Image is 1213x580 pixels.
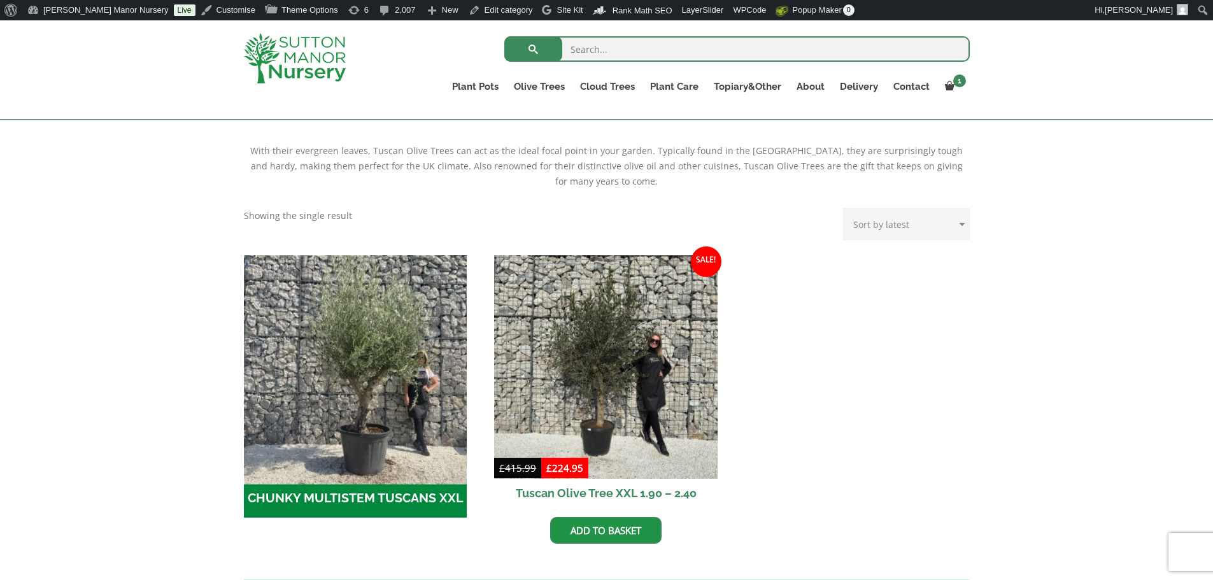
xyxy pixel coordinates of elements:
[886,78,937,95] a: Contact
[499,462,505,474] span: £
[494,255,718,479] img: Tuscan Olive Tree XXL 1.90 - 2.40
[504,36,970,62] input: Search...
[546,462,552,474] span: £
[832,78,886,95] a: Delivery
[238,250,472,484] img: CHUNKY MULTISTEM TUSCANS XXL
[174,4,195,16] a: Live
[572,78,642,95] a: Cloud Trees
[1105,5,1173,15] span: [PERSON_NAME]
[691,246,721,277] span: Sale!
[444,78,506,95] a: Plant Pots
[613,6,672,15] span: Rank Math SEO
[550,517,662,544] a: Add to basket: “Tuscan Olive Tree XXL 1.90 - 2.40”
[953,74,966,87] span: 1
[494,479,718,507] h2: Tuscan Olive Tree XXL 1.90 – 2.40
[244,255,467,518] a: Visit product category CHUNKY MULTISTEM TUSCANS XXL
[244,33,346,83] img: logo
[706,78,789,95] a: Topiary&Other
[244,143,970,189] div: With their evergreen leaves, Tuscan Olive Trees can act as the ideal focal point in your garden. ...
[843,208,970,240] select: Shop order
[937,78,970,95] a: 1
[494,255,718,507] a: Sale! Tuscan Olive Tree XXL 1.90 – 2.40
[557,5,583,15] span: Site Kit
[642,78,706,95] a: Plant Care
[499,462,536,474] bdi: 415.99
[506,78,572,95] a: Olive Trees
[244,208,352,223] p: Showing the single result
[843,4,855,16] span: 0
[244,479,467,518] h2: CHUNKY MULTISTEM TUSCANS XXL
[546,462,583,474] bdi: 224.95
[789,78,832,95] a: About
